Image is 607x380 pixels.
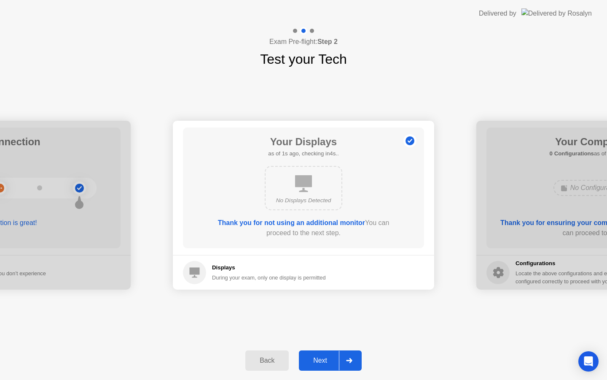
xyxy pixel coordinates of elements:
[521,8,592,18] img: Delivered by Rosalyn
[268,134,338,149] h1: Your Displays
[218,219,365,226] b: Thank you for not using an additional monitor
[248,357,286,364] div: Back
[578,351,599,372] div: Open Intercom Messenger
[272,196,335,205] div: No Displays Detected
[479,8,516,19] div: Delivered by
[245,350,289,371] button: Back
[212,274,326,282] div: During your exam, only one display is permitted
[212,263,326,272] h5: Displays
[317,38,338,45] b: Step 2
[260,49,347,69] h1: Test your Tech
[268,149,338,158] h5: as of 1s ago, checking in4s..
[301,357,339,364] div: Next
[269,37,338,47] h4: Exam Pre-flight:
[299,350,362,371] button: Next
[207,218,400,238] div: You can proceed to the next step.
